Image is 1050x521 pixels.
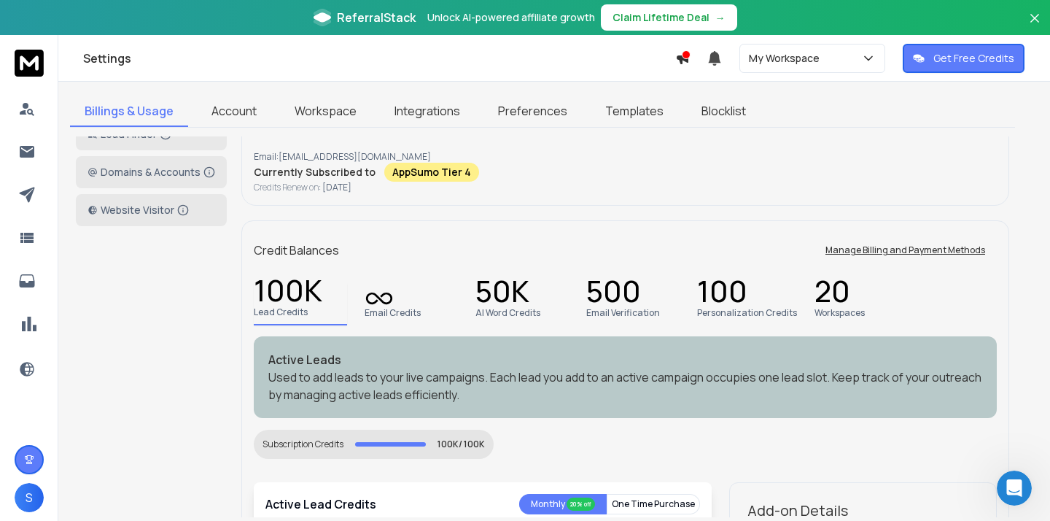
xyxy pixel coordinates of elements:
[997,471,1032,506] iframe: Intercom live chat
[933,51,1014,66] p: Get Free Credits
[697,284,747,304] p: 100
[15,483,44,512] button: S
[586,284,641,304] p: 500
[254,182,997,193] p: Credits Renew on:
[254,242,339,259] p: Credit Balances
[9,6,37,34] button: go back
[567,498,595,511] div: 20% off
[197,96,271,127] a: Account
[601,4,737,31] button: Claim Lifetime Deal→
[519,494,607,514] button: Monthly 20% off
[380,96,475,127] a: Integrations
[254,306,308,318] p: Lead Credits
[23,229,227,258] div: The team will be back 🕒
[814,307,865,319] p: Workspaces
[280,96,371,127] a: Workspace
[749,51,825,66] p: My Workspace
[46,409,58,420] button: Emoji picker
[23,269,136,278] div: Box • AI Agent • 14m ago
[23,409,34,420] button: Upload attachment
[112,7,144,18] h1: [URL]
[1025,9,1044,44] button: Close banner
[475,307,540,319] p: AI Word Credits
[903,44,1024,73] button: Get Free Credits
[76,156,227,188] button: Domains & Accounts
[12,378,279,403] textarea: Message…
[268,351,982,368] p: Active Leads
[23,194,139,220] b: [EMAIL_ADDRESS][DOMAIN_NAME]
[123,18,197,33] p: Back in 3 hours
[814,236,997,265] button: Manage Billing and Payment Methods
[715,10,726,25] span: →
[228,6,256,34] button: Home
[814,284,850,304] p: 20
[591,96,678,127] a: Templates
[83,50,675,67] h1: Settings
[93,409,104,420] button: Start recording
[697,307,797,319] p: Personalization Credits
[337,9,416,26] span: ReferralStack
[475,284,529,304] p: 50K
[365,307,421,319] p: Email Credits
[64,93,268,136] div: How to batch import personal Google Gmail Account that all using App Password?
[256,6,282,32] div: Close
[70,96,188,127] a: Billings & Usage
[687,96,761,127] a: Blocklist
[12,156,239,267] div: You’ll get replies here and in your email:✉️[EMAIL_ADDRESS][DOMAIN_NAME]The team will be back🕒In ...
[52,84,280,144] div: How to batch import personal Google Gmail Account that all using App Password?
[36,244,93,256] b: In 3 hours
[82,351,93,363] img: Profile image for Lakshita
[483,96,582,127] a: Preferences
[250,403,273,426] button: Send a message…
[384,163,479,182] div: AppSumo Tier 4
[23,165,227,222] div: You’ll get replies here and in your email: ✉️
[586,307,660,319] p: Email Verification
[262,439,343,450] div: Subscription Credits
[254,283,322,304] p: 100K
[607,494,700,514] button: One Time Purchase
[12,84,280,156] div: Sumoling says…
[265,495,376,513] p: Active Lead Credits
[254,165,376,180] p: Currently Subscribed to
[62,8,85,31] img: Profile image for Lakshita
[747,501,979,521] h2: Add-on Details
[73,351,85,363] img: Profile image for Raj
[12,156,280,299] div: Box says…
[69,409,81,420] button: Gif picker
[82,8,106,31] img: Profile image for Rohan
[268,368,982,404] p: Used to add leads to your live campaigns. Each lead you add to an active campaign occupies one le...
[90,351,102,363] img: Profile image for Rohan
[427,10,595,25] p: Unlock AI-powered affiliate growth
[15,351,277,363] div: Waiting for a teammate
[825,244,985,256] p: Manage Billing and Payment Methods
[254,151,997,163] p: Email: [EMAIL_ADDRESS][DOMAIN_NAME]
[42,8,65,31] img: Profile image for Raj
[322,181,351,193] span: [DATE]
[437,439,485,450] p: 100K/ 100K
[76,194,227,226] button: Website Visitor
